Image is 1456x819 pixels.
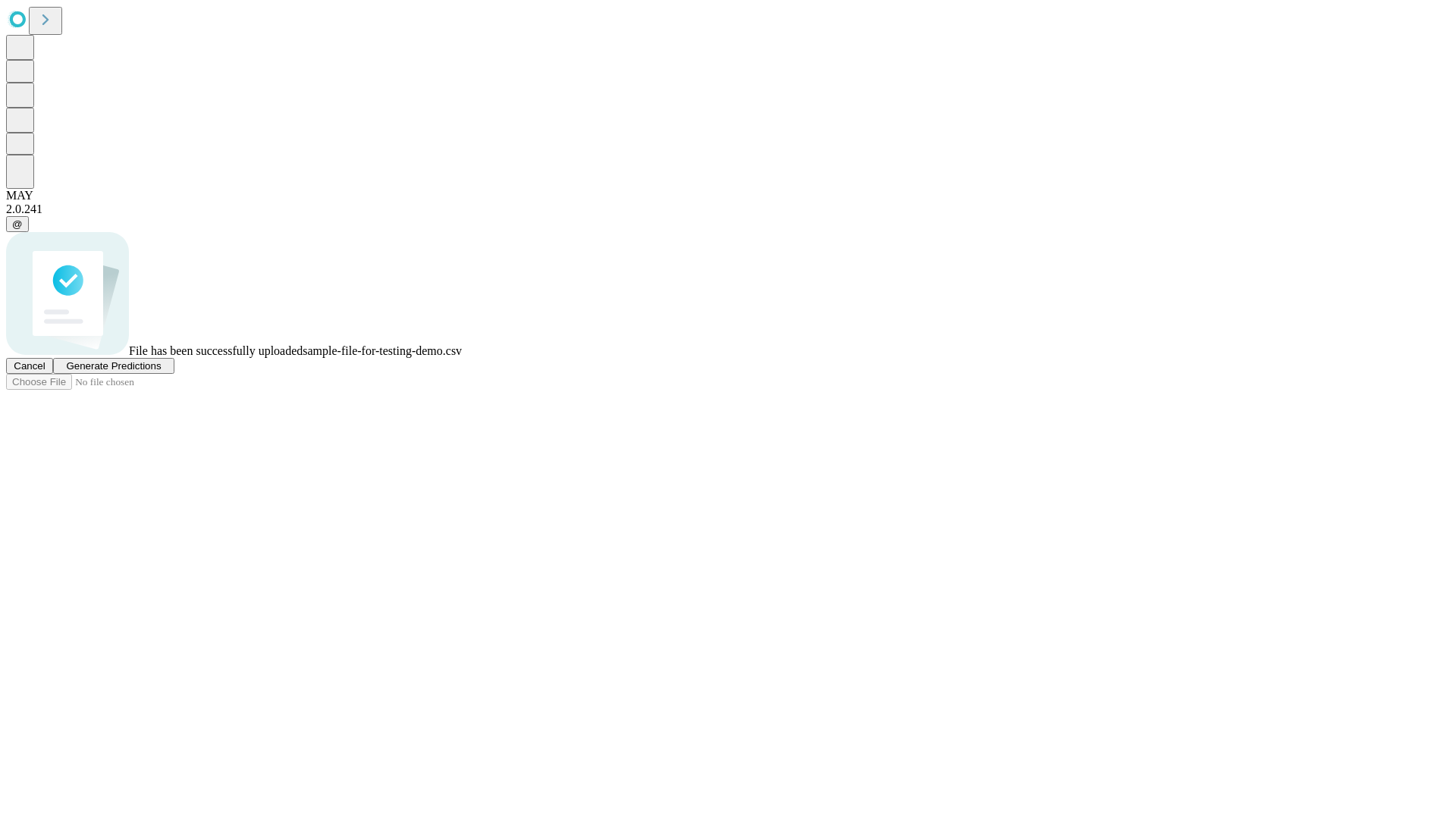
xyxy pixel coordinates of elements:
button: Generate Predictions [53,358,174,374]
div: MAY [6,189,1450,202]
span: @ [12,218,23,230]
button: @ [6,216,29,232]
div: 2.0.241 [6,202,1450,216]
button: Cancel [6,358,53,374]
span: Generate Predictions [66,360,161,372]
span: File has been successfully uploaded [129,344,303,357]
span: sample-file-for-testing-demo.csv [303,344,462,357]
span: Cancel [14,360,45,372]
